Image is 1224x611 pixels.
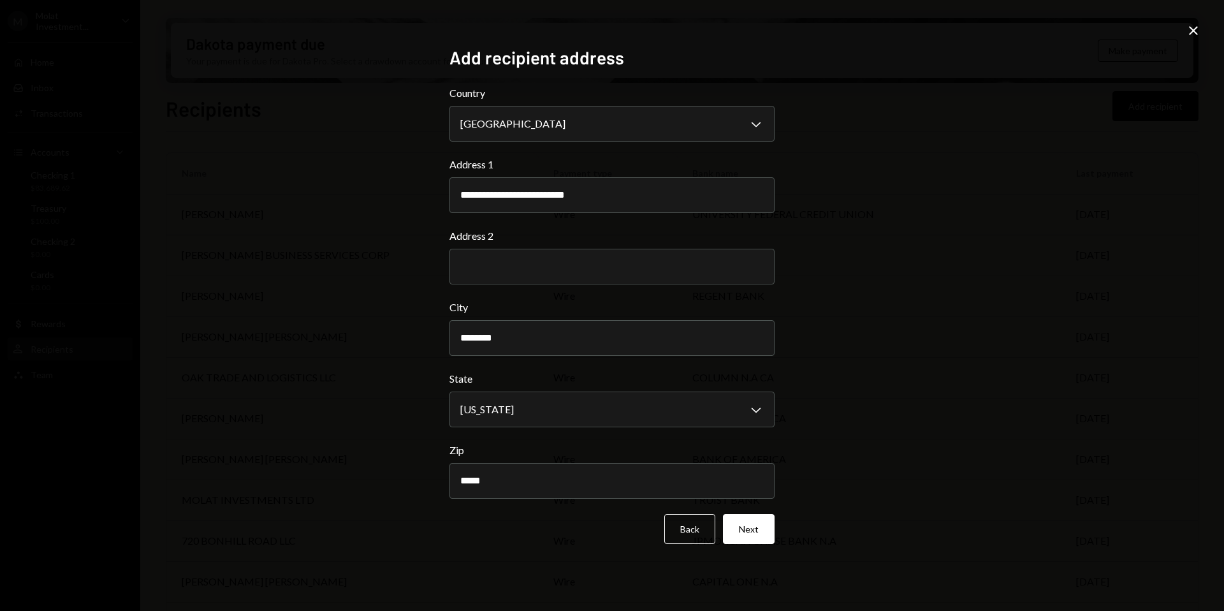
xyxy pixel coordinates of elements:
[723,514,775,544] button: Next
[449,443,775,458] label: Zip
[449,228,775,244] label: Address 2
[449,45,775,70] h2: Add recipient address
[449,300,775,315] label: City
[449,106,775,142] button: Country
[449,85,775,101] label: Country
[449,157,775,172] label: Address 1
[449,371,775,386] label: State
[664,514,715,544] button: Back
[449,392,775,427] button: State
